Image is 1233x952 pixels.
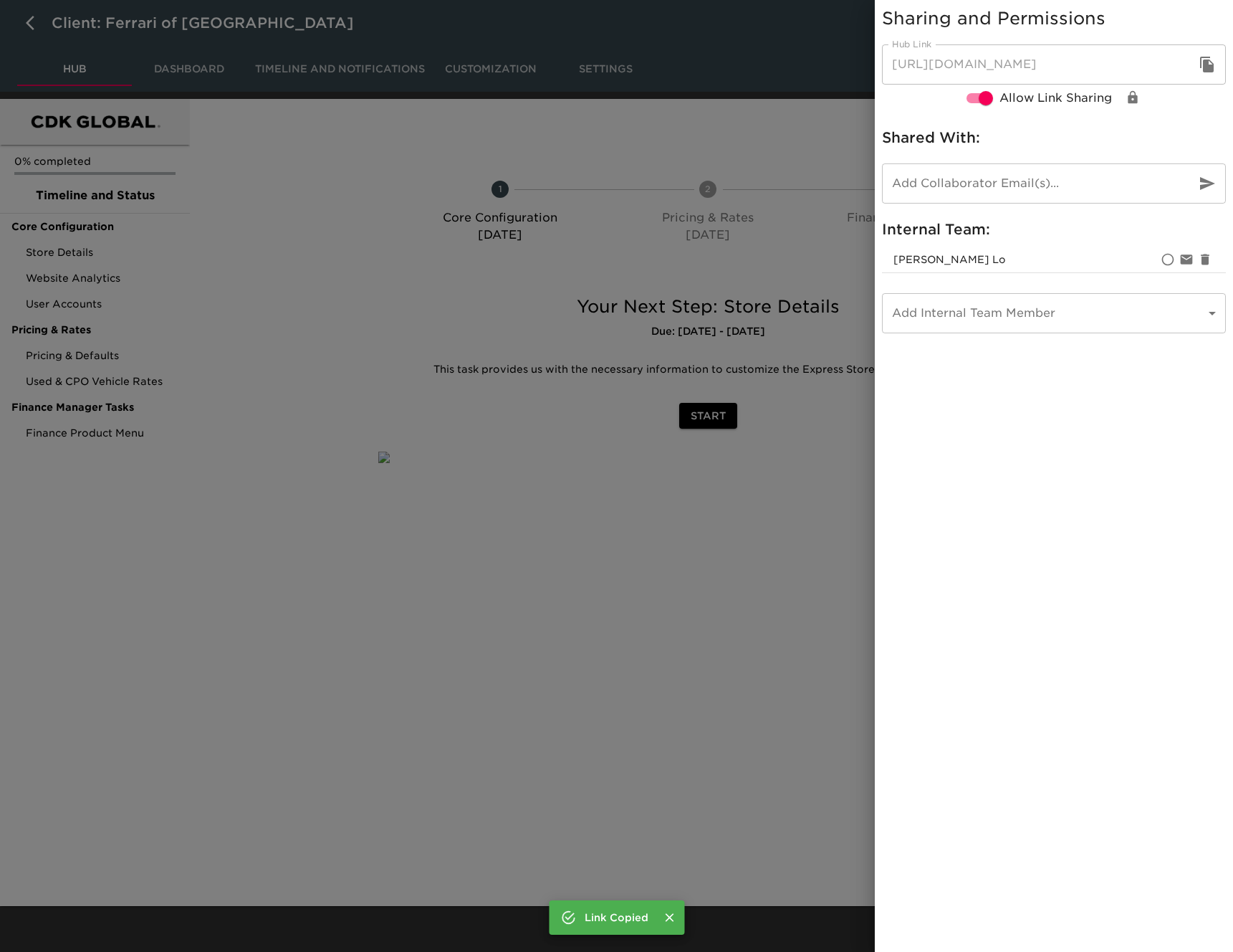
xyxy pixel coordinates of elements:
[882,293,1226,333] div: ​
[585,905,648,930] div: Link Copied
[999,90,1112,107] span: Allow Link Sharing
[882,7,1226,30] h5: Sharing and Permissions
[882,218,1226,241] h6: Internal Team:
[1123,88,1142,107] div: Change View/Edit Permissions for Link Share
[660,908,678,927] button: Close
[1158,250,1177,269] div: Set as primay account owner
[1177,250,1196,269] div: Disable notifications for kevin.lo@roadster.com
[1196,250,1214,269] div: Remove kevin.lo@roadster.com
[882,126,1226,149] h6: Shared With:
[893,254,1006,265] span: kevin.lo@roadster.com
